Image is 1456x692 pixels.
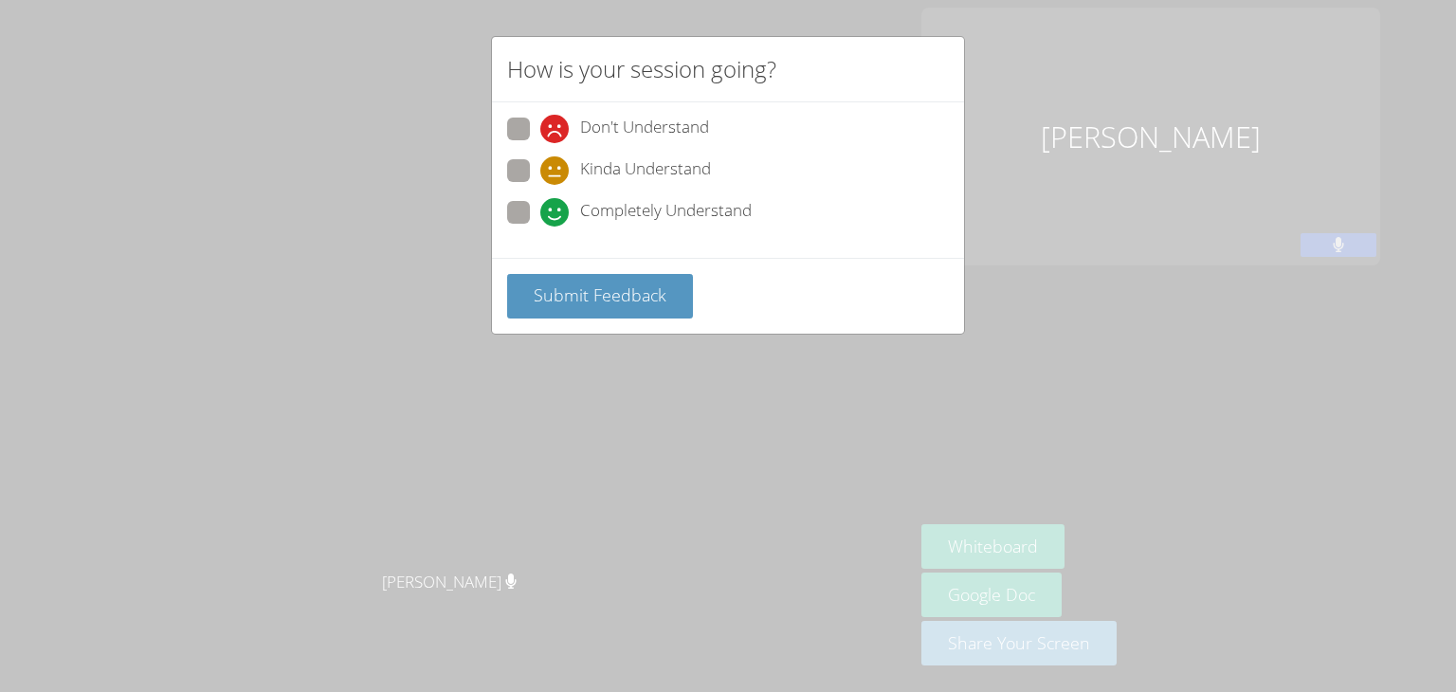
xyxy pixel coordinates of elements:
[580,115,709,143] span: Don't Understand
[507,52,776,86] h2: How is your session going?
[580,156,711,185] span: Kinda Understand
[507,274,693,319] button: Submit Feedback
[580,198,752,227] span: Completely Understand
[534,283,666,306] span: Submit Feedback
